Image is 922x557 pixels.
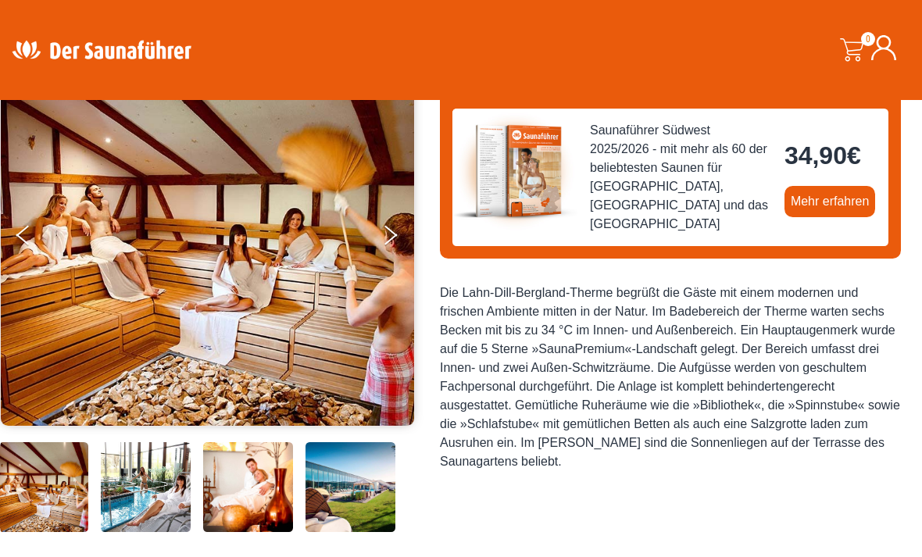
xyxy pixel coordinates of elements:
img: der-saunafuehrer-2025-suedwest.jpg [452,109,577,234]
div: Die Lahn-Dill-Bergland-Therme begrüßt die Gäste mit einem modernen und frischen Ambiente mitten i... [440,284,901,471]
bdi: 34,90 [784,141,861,170]
a: Mehr erfahren [784,186,876,217]
span: € [847,141,861,170]
span: Saunaführer Südwest 2025/2026 - mit mehr als 60 der beliebtesten Saunen für [GEOGRAPHIC_DATA], [G... [590,121,772,234]
button: Previous [16,219,55,258]
span: 0 [861,32,875,46]
button: Next [381,219,420,258]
